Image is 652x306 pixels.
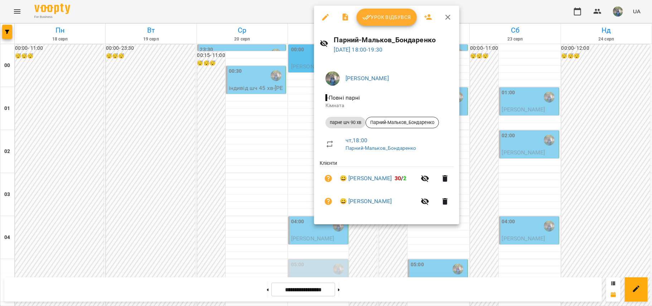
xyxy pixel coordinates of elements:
[346,137,367,144] a: чт , 18:00
[334,34,454,46] h6: Парний-Мальков_Бондаренко
[366,119,439,126] span: Парний-Мальков_Бондаренко
[320,170,337,187] button: Візит ще не сплачено. Додати оплату?
[334,46,383,53] a: [DATE] 18:00-19:30
[325,119,366,126] span: парне шч 90 хв
[346,145,416,151] a: Парний-Мальков_Бондаренко
[346,75,389,82] a: [PERSON_NAME]
[395,175,407,182] b: /
[357,9,417,26] button: Урок відбувся
[340,197,392,206] a: 😀 [PERSON_NAME]
[340,174,392,183] a: 😀 [PERSON_NAME]
[325,94,362,101] span: - Повні парні
[325,71,340,86] img: de1e453bb906a7b44fa35c1e57b3518e.jpg
[325,102,448,109] p: Кімната
[395,175,401,182] span: 30
[320,193,337,210] button: Візит ще не сплачено. Додати оплату?
[404,175,407,182] span: 2
[366,117,439,128] div: Парний-Мальков_Бондаренко
[320,159,454,215] ul: Клієнти
[362,13,411,21] span: Урок відбувся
